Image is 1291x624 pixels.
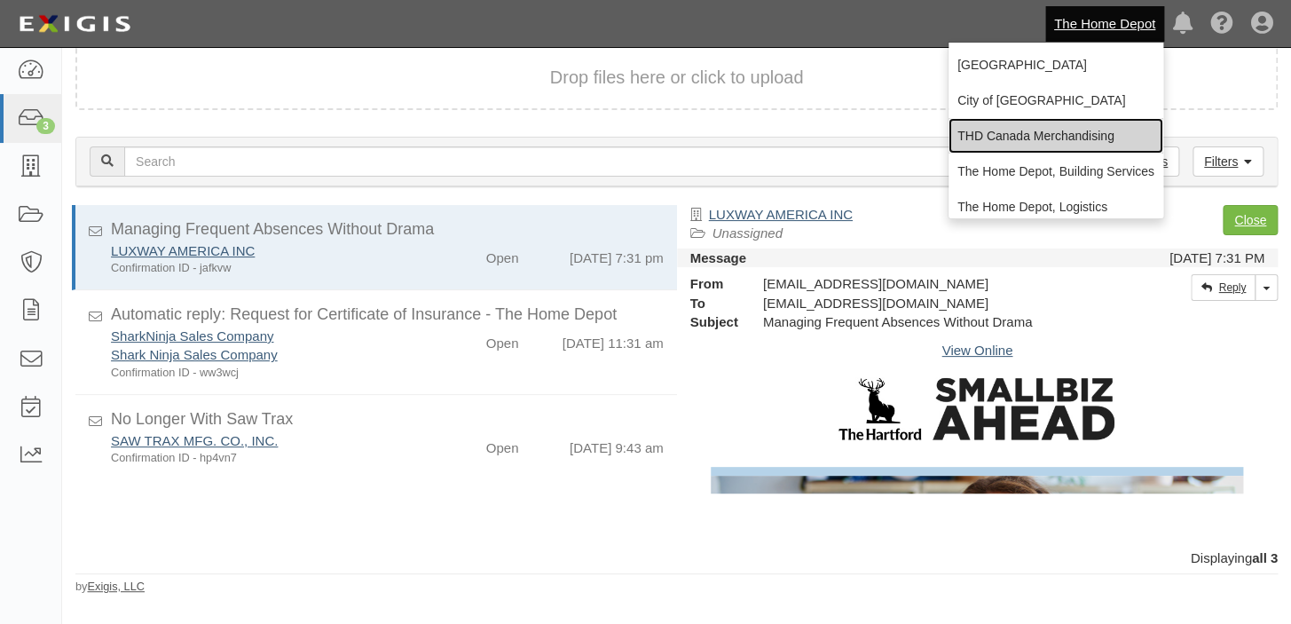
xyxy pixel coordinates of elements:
div: Confirmation ID - hp4vn7 [111,450,422,466]
strong: From [677,274,750,293]
div: Open [486,431,519,457]
a: Unassigned [712,225,783,241]
b: all 3 [1252,550,1278,565]
div: No Longer With Saw Trax [111,408,664,431]
a: Shark Ninja Sales Company [111,347,278,362]
img: Small Biz Ahead Logo [838,377,1115,440]
a: Exigis, LLC [87,580,145,593]
div: [DATE] 11:31 am [563,327,664,352]
div: Managing Frequent Absences Without Drama [111,218,664,241]
a: THD Canada Merchandising [949,118,1163,154]
a: LUXWAY AMERICA INC [709,207,853,222]
div: Managing Frequent Absences Without Drama [750,312,1114,331]
input: Search [124,146,1014,177]
a: SAW TRAX MFG. CO., INC. [111,433,278,448]
a: City of [GEOGRAPHIC_DATA] [949,83,1163,118]
small: by [75,579,145,595]
a: [GEOGRAPHIC_DATA] [949,47,1163,83]
div: Open [486,241,519,267]
a: View Online [941,343,1012,358]
a: Reply [1191,274,1256,301]
strong: To [677,294,750,312]
div: party-4wkkft@sbainsurance.homedepot.com [750,294,1114,312]
div: [DATE] 9:43 am [570,431,664,457]
div: Displaying [62,549,1291,567]
div: 3 [36,118,55,134]
strong: Subject [677,312,750,331]
div: Automatic reply: Request for Certificate of Insurance - The Home Depot [111,304,664,327]
a: Close [1223,205,1278,235]
div: [EMAIL_ADDRESS][DOMAIN_NAME] [750,274,1114,293]
a: The Home Depot, Logistics [949,189,1163,225]
a: LUXWAY AMERICA INC [111,243,255,258]
a: The Home Depot, Building Services [949,154,1163,189]
i: Help Center - Complianz [1210,12,1233,36]
div: Confirmation ID - jafkvw [111,260,422,276]
img: logo-5460c22ac91f19d4615b14bd174203de0afe785f0fc80cf4dbbc73dc1793850b.png [13,8,136,40]
strong: Message [690,250,746,265]
div: [DATE] 7:31 PM [1169,249,1264,267]
div: Confirmation ID - ww3wcj [111,365,422,381]
div: Open [486,327,519,352]
button: Drop files here or click to upload [550,65,804,91]
a: Filters [1193,146,1263,177]
div: [DATE] 7:31 pm [570,241,664,267]
a: SharkNinja Sales Company [111,328,273,344]
a: The Home Depot [1045,6,1164,42]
